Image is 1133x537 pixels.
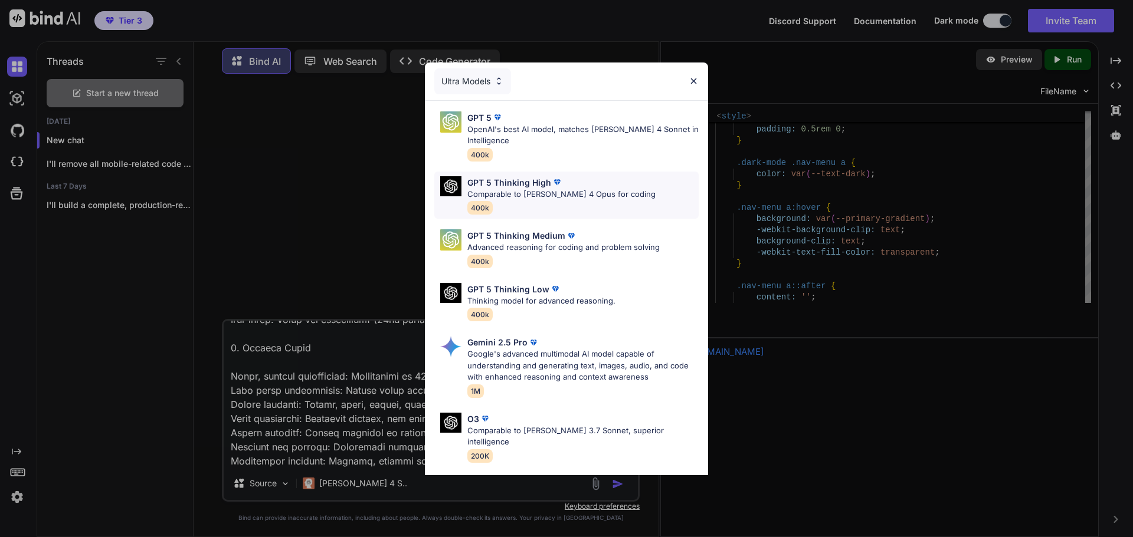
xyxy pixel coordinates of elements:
span: 400k [467,201,493,215]
span: 400k [467,148,493,162]
p: GPT 5 [467,111,492,124]
p: Gemini 2.5 Pro [467,336,528,348]
span: 400k [467,308,493,321]
p: Advanced reasoning for coding and problem solving [467,242,660,253]
p: OpenAI's best AI model, matches [PERSON_NAME] 4 Sonnet in Intelligence [467,124,699,147]
img: Pick Models [494,76,504,86]
span: 400k [467,255,493,268]
img: Pick Models [440,176,461,197]
img: Pick Models [440,283,461,304]
p: O3 [467,413,479,425]
p: GPT 5 Thinking Medium [467,229,565,242]
img: premium [492,111,503,123]
p: Google's advanced multimodal AI model capable of understanding and generating text, images, audio... [467,348,699,383]
div: Ultra Models [434,68,511,94]
img: premium [479,413,491,424]
img: Pick Models [440,229,461,251]
p: Thinking model for advanced reasoning. [467,295,615,307]
img: premium [528,337,539,348]
span: 1M [467,384,484,398]
p: GPT 5 Thinking High [467,176,551,189]
img: Pick Models [440,111,461,133]
img: Pick Models [440,336,461,357]
img: close [689,76,699,86]
img: Pick Models [440,413,461,433]
p: Comparable to [PERSON_NAME] 4 Opus for coding [467,189,656,200]
p: Comparable to [PERSON_NAME] 3.7 Sonnet, superior intelligence [467,425,699,448]
p: GPT 5 Thinking Low [467,283,549,295]
span: 200K [467,449,493,463]
img: premium [549,283,561,295]
img: premium [551,176,563,188]
img: premium [565,230,577,242]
